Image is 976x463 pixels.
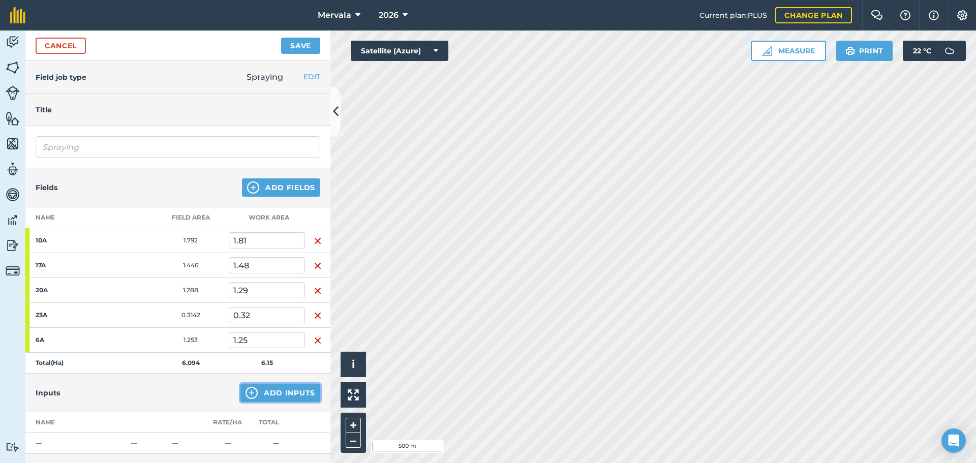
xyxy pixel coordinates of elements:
[152,207,229,228] th: Field Area
[314,285,322,297] img: svg+xml;base64,PHN2ZyB4bWxucz0iaHR0cDovL3d3dy53My5vcmcvMjAwMC9zdmciIHdpZHRoPSIxNiIgaGVpZ2h0PSIyNC...
[6,212,20,228] img: svg+xml;base64,PD94bWwgdmVyc2lvbj0iMS4wIiBlbmNvZGluZz0idXRmLTgiPz4KPCEtLSBHZW5lcmF0b3I6IEFkb2JlIE...
[699,10,767,21] span: Current plan : PLUS
[281,38,320,54] button: Save
[836,41,893,61] button: Print
[352,358,355,371] span: i
[956,10,968,20] img: A cog icon
[10,7,25,23] img: fieldmargin Logo
[152,303,229,328] td: 0.3142
[929,9,939,21] img: svg+xml;base64,PHN2ZyB4bWxucz0iaHR0cDovL3d3dy53My5vcmcvMjAwMC9zdmciIHdpZHRoPSIxNyIgaGVpZ2h0PSIxNy...
[318,9,351,21] span: Mervala
[247,433,305,454] td: —
[36,359,64,366] strong: Total ( Ha )
[6,187,20,202] img: svg+xml;base64,PD94bWwgdmVyc2lvbj0iMS4wIiBlbmNvZGluZz0idXRmLTgiPz4KPCEtLSBHZW5lcmF0b3I6IEFkb2JlIE...
[25,433,127,454] td: —
[246,387,258,399] img: svg+xml;base64,PHN2ZyB4bWxucz0iaHR0cDovL3d3dy53My5vcmcvMjAwMC9zdmciIHdpZHRoPSIxNCIgaGVpZ2h0PSIyNC...
[182,359,200,366] strong: 6.094
[25,412,127,433] th: Name
[871,10,883,20] img: Two speech bubbles overlapping with the left bubble in the forefront
[25,207,152,228] th: Name
[36,236,115,244] strong: 10A
[36,286,115,294] strong: 20A
[36,387,60,398] h4: Inputs
[36,336,115,344] strong: 6A
[152,228,229,253] td: 1.792
[6,238,20,253] img: svg+xml;base64,PD94bWwgdmVyc2lvbj0iMS4wIiBlbmNvZGluZz0idXRmLTgiPz4KPCEtLSBHZW5lcmF0b3I6IEFkb2JlIE...
[36,72,86,83] h4: Field job type
[36,136,320,158] input: What needs doing?
[913,41,931,61] span: 22 ° C
[127,433,168,454] td: —
[6,111,20,126] img: svg+xml;base64,PHN2ZyB4bWxucz0iaHR0cDovL3d3dy53My5vcmcvMjAwMC9zdmciIHdpZHRoPSI1NiIgaGVpZ2h0PSI2MC...
[348,389,359,400] img: Four arrows, one pointing top left, one top right, one bottom right and the last bottom left
[379,9,399,21] span: 2026
[36,38,86,54] a: Cancel
[314,235,322,247] img: svg+xml;base64,PHN2ZyB4bWxucz0iaHR0cDovL3d3dy53My5vcmcvMjAwMC9zdmciIHdpZHRoPSIxNiIgaGVpZ2h0PSIyNC...
[240,384,320,402] button: Add Inputs
[845,45,855,57] img: svg+xml;base64,PHN2ZyB4bWxucz0iaHR0cDovL3d3dy53My5vcmcvMjAwMC9zdmciIHdpZHRoPSIxOSIgaGVpZ2h0PSIyNC...
[903,41,966,61] button: 22 °C
[941,428,966,453] div: Open Intercom Messenger
[261,359,273,366] strong: 6.15
[6,264,20,278] img: svg+xml;base64,PD94bWwgdmVyc2lvbj0iMS4wIiBlbmNvZGluZz0idXRmLTgiPz4KPCEtLSBHZW5lcmF0b3I6IEFkb2JlIE...
[751,41,826,61] button: Measure
[242,178,320,197] button: Add Fields
[6,60,20,75] img: svg+xml;base64,PHN2ZyB4bWxucz0iaHR0cDovL3d3dy53My5vcmcvMjAwMC9zdmciIHdpZHRoPSI1NiIgaGVpZ2h0PSI2MC...
[314,310,322,322] img: svg+xml;base64,PHN2ZyB4bWxucz0iaHR0cDovL3d3dy53My5vcmcvMjAwMC9zdmciIHdpZHRoPSIxNiIgaGVpZ2h0PSIyNC...
[939,41,960,61] img: svg+xml;base64,PD94bWwgdmVyc2lvbj0iMS4wIiBlbmNvZGluZz0idXRmLTgiPz4KPCEtLSBHZW5lcmF0b3I6IEFkb2JlIE...
[346,418,361,433] button: +
[36,104,320,115] h4: Title
[346,433,361,448] button: –
[36,311,115,319] strong: 23A
[247,181,259,194] img: svg+xml;base64,PHN2ZyB4bWxucz0iaHR0cDovL3d3dy53My5vcmcvMjAwMC9zdmciIHdpZHRoPSIxNCIgaGVpZ2h0PSIyNC...
[6,162,20,177] img: svg+xml;base64,PD94bWwgdmVyc2lvbj0iMS4wIiBlbmNvZGluZz0idXRmLTgiPz4KPCEtLSBHZW5lcmF0b3I6IEFkb2JlIE...
[229,207,305,228] th: Work area
[6,86,20,100] img: svg+xml;base64,PD94bWwgdmVyc2lvbj0iMS4wIiBlbmNvZGluZz0idXRmLTgiPz4KPCEtLSBHZW5lcmF0b3I6IEFkb2JlIE...
[314,334,322,347] img: svg+xml;base64,PHN2ZyB4bWxucz0iaHR0cDovL3d3dy53My5vcmcvMjAwMC9zdmciIHdpZHRoPSIxNiIgaGVpZ2h0PSIyNC...
[6,35,20,50] img: svg+xml;base64,PD94bWwgdmVyc2lvbj0iMS4wIiBlbmNvZGluZz0idXRmLTgiPz4KPCEtLSBHZW5lcmF0b3I6IEFkb2JlIE...
[762,46,772,56] img: Ruler icon
[152,278,229,303] td: 1.288
[303,71,320,82] button: EDIT
[36,261,115,269] strong: 17A
[6,442,20,452] img: svg+xml;base64,PD94bWwgdmVyc2lvbj0iMS4wIiBlbmNvZGluZz0idXRmLTgiPz4KPCEtLSBHZW5lcmF0b3I6IEFkb2JlIE...
[247,72,283,82] span: Spraying
[351,41,448,61] button: Satellite (Azure)
[152,253,229,278] td: 1.446
[168,433,208,454] td: —
[36,182,57,193] h4: Fields
[208,412,247,433] th: Rate/ Ha
[152,328,229,353] td: 1.253
[341,352,366,377] button: i
[899,10,911,20] img: A question mark icon
[775,7,852,23] a: Change plan
[314,260,322,272] img: svg+xml;base64,PHN2ZyB4bWxucz0iaHR0cDovL3d3dy53My5vcmcvMjAwMC9zdmciIHdpZHRoPSIxNiIgaGVpZ2h0PSIyNC...
[247,412,305,433] th: Total
[6,136,20,151] img: svg+xml;base64,PHN2ZyB4bWxucz0iaHR0cDovL3d3dy53My5vcmcvMjAwMC9zdmciIHdpZHRoPSI1NiIgaGVpZ2h0PSI2MC...
[208,433,247,454] td: —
